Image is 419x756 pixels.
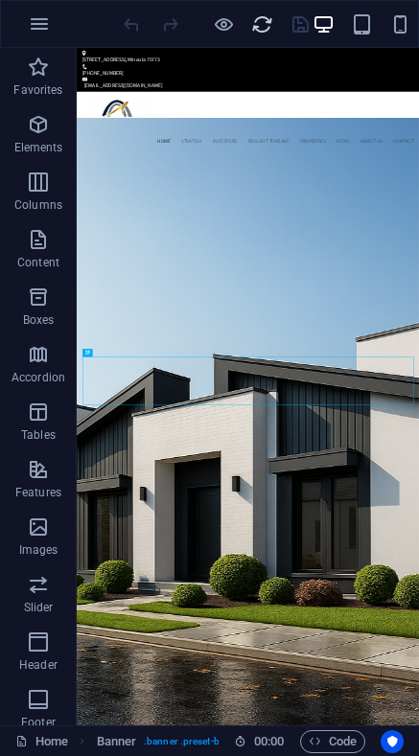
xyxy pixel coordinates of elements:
p: Footer [21,715,56,730]
span: Code [309,730,357,753]
button: reload [250,12,273,35]
span: : [268,734,270,748]
p: Tables [21,427,56,443]
a: Click to cancel selection. Double-click to open Pages [15,730,68,753]
span: 00 00 [254,730,284,753]
p: Accordion [12,370,65,385]
span: . banner .preset-banner-v3-default .parallax [144,730,333,753]
p: Features [15,485,61,500]
p: Content [17,255,59,270]
button: Click here to leave preview mode and continue editing [212,12,235,35]
p: Elements [14,140,63,155]
button: Code [300,730,365,753]
p: Columns [14,197,62,213]
span: Click to select. Double-click to edit [97,730,137,753]
p: Header [19,657,58,673]
p: Boxes [23,312,55,328]
p: Images [19,542,58,558]
p: Slider [24,600,54,615]
button: Usercentrics [381,730,404,753]
h6: Session time [234,730,285,753]
p: Favorites [13,82,62,98]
